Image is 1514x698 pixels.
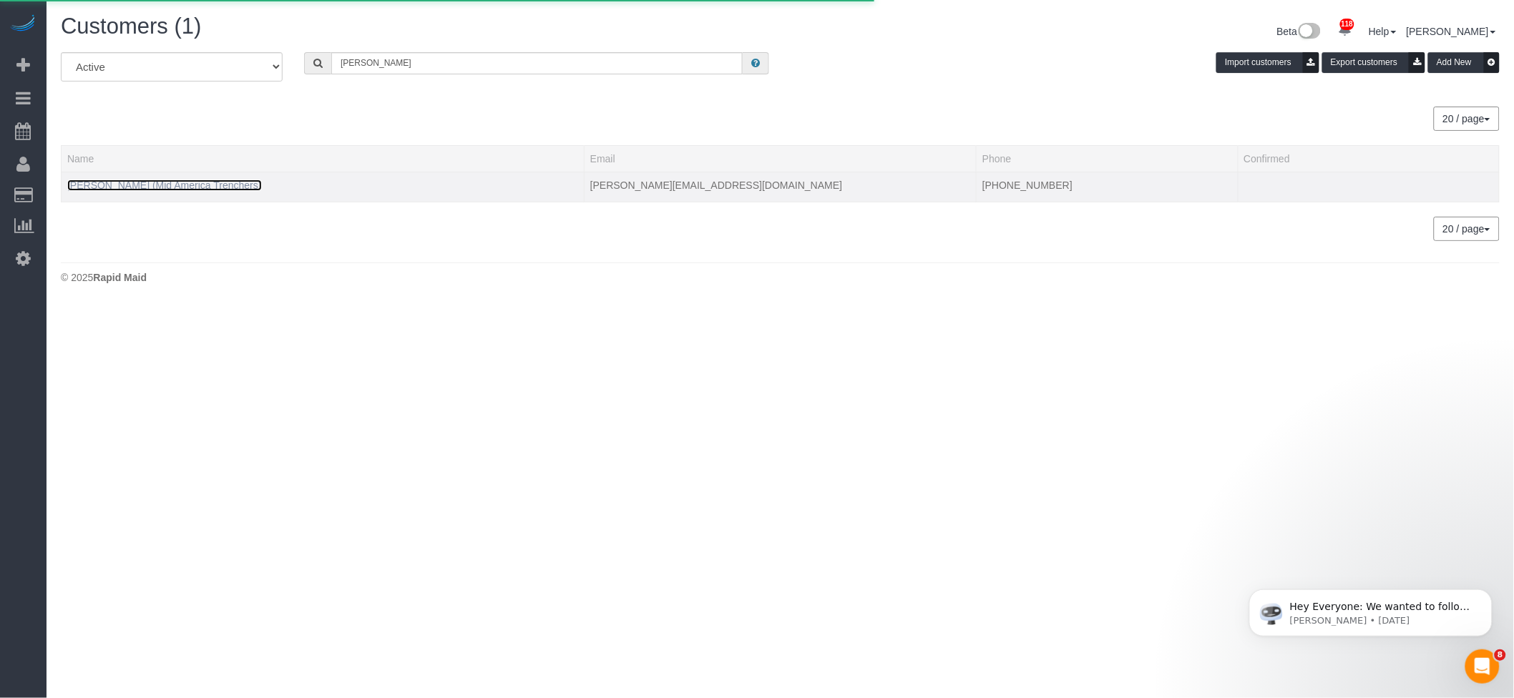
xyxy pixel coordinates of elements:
span: 118 [1340,19,1355,30]
a: [PERSON_NAME] (Mid America Trenchers) [67,180,262,191]
th: Phone [977,145,1238,172]
strong: Rapid Maid [93,272,147,283]
a: [PERSON_NAME] [1407,26,1496,37]
div: © 2025 [61,270,1500,285]
button: Export customers [1322,52,1425,73]
td: Email [584,172,976,202]
img: Automaid Logo [9,14,37,34]
button: 20 / page [1434,107,1500,131]
span: Customers (1) [61,14,201,39]
nav: Pagination navigation [1435,217,1500,241]
button: Add New [1428,52,1500,73]
nav: Pagination navigation [1435,107,1500,131]
td: Name [62,172,585,202]
th: Confirmed [1238,145,1499,172]
button: 20 / page [1434,217,1500,241]
input: Search customers ... [331,52,743,74]
th: Email [584,145,976,172]
td: Phone [977,172,1238,202]
span: 8 [1495,649,1506,661]
a: Help [1369,26,1397,37]
img: New interface [1297,23,1321,41]
a: Beta [1277,26,1322,37]
a: 118 [1331,14,1359,46]
span: Hey Everyone: We wanted to follow up and let you know we have been closely monitoring the account... [62,41,245,195]
td: Confirmed [1238,172,1499,202]
iframe: Intercom live chat [1465,649,1500,684]
iframe: Intercom notifications message [1228,559,1514,659]
button: Import customers [1216,52,1319,73]
p: Message from Ellie, sent 1d ago [62,55,247,68]
div: Tags [67,192,578,196]
th: Name [62,145,585,172]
